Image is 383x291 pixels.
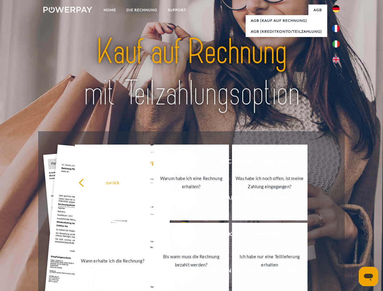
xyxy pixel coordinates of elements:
img: it [332,40,340,48]
a: Home [99,5,121,15]
img: fr [332,25,340,32]
img: logo-powerpay-white.svg [43,7,92,13]
iframe: Schaltfläche zum Öffnen des Messaging-Fensters [359,267,378,286]
div: Warum habe ich eine Rechnung erhalten? [157,174,225,191]
a: Was habe ich noch offen, ist meine Zahlung eingegangen? [232,145,307,220]
div: Bis wann muss die Rechnung bezahlt werden? [157,253,225,269]
a: DIE RECHNUNG [121,5,163,15]
div: Was habe ich noch offen, ist meine Zahlung eingegangen? [236,174,304,191]
img: de [332,5,340,12]
div: Ich habe nur eine Teillieferung erhalten [236,253,304,269]
a: SUPPORT [163,5,191,15]
a: AGB (Kauf auf Rechnung) [246,15,327,26]
img: en [332,56,340,63]
img: title-powerpay_de.svg [58,29,325,116]
a: agb [308,5,327,15]
div: zurück [79,178,147,186]
a: AGB (Kreditkonto/Teilzahlung) [246,26,327,37]
div: Wann erhalte ich die Rechnung? [79,256,147,265]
